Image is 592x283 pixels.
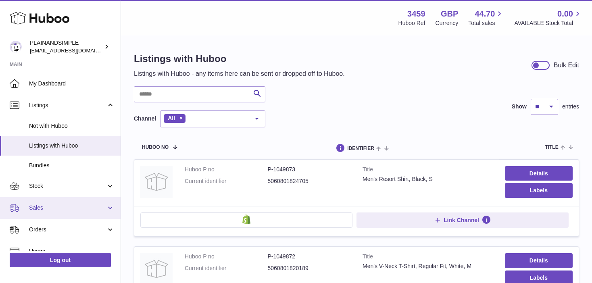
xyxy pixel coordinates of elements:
[347,146,374,151] span: identifier
[168,115,175,121] span: All
[436,19,459,27] div: Currency
[363,262,493,270] div: Men's V-Neck T-Shirt, Regular Fit, White, M
[30,39,102,54] div: PLAINANDSIMPLE
[398,19,425,27] div: Huboo Ref
[557,8,573,19] span: 0.00
[140,166,173,198] img: Men's Resort Shirt, Black, S
[134,52,345,65] h1: Listings with Huboo
[185,177,268,185] dt: Current identifier
[363,166,493,175] strong: Title
[505,253,573,268] a: Details
[29,102,106,109] span: Listings
[514,19,582,27] span: AVAILABLE Stock Total
[10,41,22,53] img: duco@plainandsimple.com
[444,216,479,224] span: Link Channel
[29,182,106,190] span: Stock
[363,175,493,183] div: Men's Resort Shirt, Black, S
[29,248,115,255] span: Usage
[185,253,268,260] dt: Huboo P no
[505,166,573,181] a: Details
[475,8,495,19] span: 44.70
[468,8,504,27] a: 44.70 Total sales
[29,142,115,150] span: Listings with Huboo
[468,19,504,27] span: Total sales
[134,115,156,123] label: Channel
[268,253,351,260] dd: P-1049872
[142,145,169,150] span: Huboo no
[30,47,119,54] span: [EMAIL_ADDRESS][DOMAIN_NAME]
[363,253,493,262] strong: Title
[356,212,569,228] button: Link Channel
[242,214,251,224] img: shopify-small.png
[512,103,527,110] label: Show
[29,162,115,169] span: Bundles
[514,8,582,27] a: 0.00 AVAILABLE Stock Total
[29,204,106,212] span: Sales
[29,80,115,87] span: My Dashboard
[441,8,458,19] strong: GBP
[545,145,558,150] span: title
[268,177,351,185] dd: 5060801824705
[268,166,351,173] dd: P-1049873
[134,69,345,78] p: Listings with Huboo - any items here can be sent or dropped off to Huboo.
[185,166,268,173] dt: Huboo P no
[268,264,351,272] dd: 5060801820189
[29,226,106,233] span: Orders
[505,183,573,198] button: Labels
[562,103,579,110] span: entries
[10,253,111,267] a: Log out
[185,264,268,272] dt: Current identifier
[554,61,579,70] div: Bulk Edit
[29,122,115,130] span: Not with Huboo
[407,8,425,19] strong: 3459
